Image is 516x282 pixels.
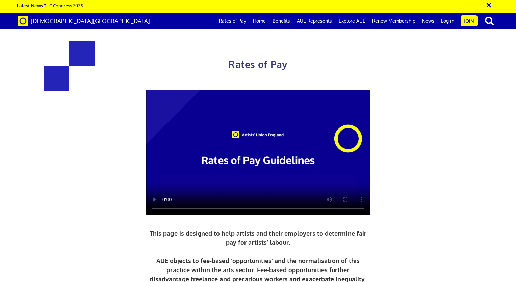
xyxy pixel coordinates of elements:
a: Brand [DEMOGRAPHIC_DATA][GEOGRAPHIC_DATA] [13,13,155,29]
a: Latest News:TUC Congress 2025 → [17,3,88,8]
strong: Latest News: [17,3,44,8]
a: Rates of Pay [215,13,250,29]
a: Benefits [269,13,293,29]
a: Explore AUE [335,13,369,29]
a: Home [250,13,269,29]
a: AUE Represents [293,13,335,29]
span: Rates of Pay [228,58,287,70]
a: Log in [438,13,458,29]
a: News [419,13,438,29]
button: search [479,14,500,28]
span: [DEMOGRAPHIC_DATA][GEOGRAPHIC_DATA] [31,17,150,24]
a: Renew Membership [369,13,419,29]
a: Join [461,15,478,26]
